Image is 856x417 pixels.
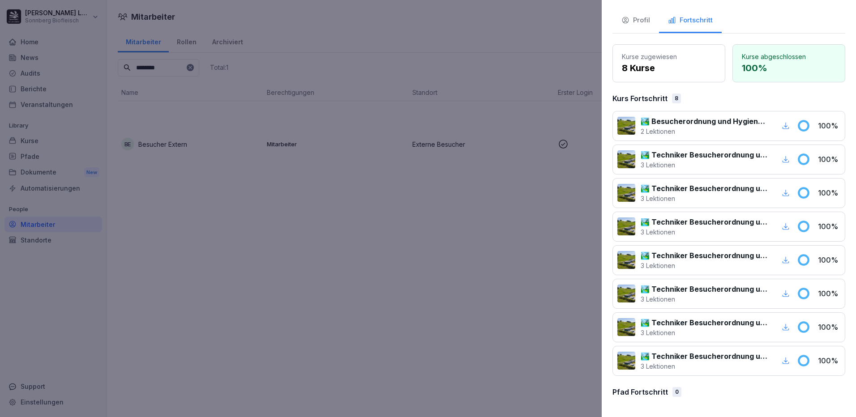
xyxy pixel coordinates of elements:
[818,154,840,165] p: 100 %
[672,387,681,397] div: 0
[818,120,840,131] p: 100 %
[641,294,769,304] p: 3 Lektionen
[641,194,769,203] p: 3 Lektionen
[668,15,713,26] div: Fortschritt
[672,94,681,103] div: 8
[742,52,836,61] p: Kurse abgeschlossen
[818,288,840,299] p: 100 %
[612,9,659,33] button: Profil
[641,160,769,170] p: 3 Lektionen
[612,93,668,104] p: Kurs Fortschritt
[641,217,769,227] p: 🏞️ Techniker Besucherordnung und Hygienerichtlinien bei [GEOGRAPHIC_DATA]
[641,317,769,328] p: 🏞️ Techniker Besucherordnung und Hygienerichtlinien bei [GEOGRAPHIC_DATA]
[621,15,650,26] div: Profil
[641,250,769,261] p: 🏞️ Techniker Besucherordnung und Hygienerichtlinien bei [GEOGRAPHIC_DATA]
[641,183,769,194] p: 🏞️ Techniker Besucherordnung und Hygienerichtlinien bei [GEOGRAPHIC_DATA]
[818,355,840,366] p: 100 %
[641,261,769,270] p: 3 Lektionen
[641,127,769,136] p: 2 Lektionen
[742,61,836,75] p: 100 %
[622,61,716,75] p: 8 Kurse
[641,351,769,362] p: 🏞️ Techniker Besucherordnung und Hygienerichtlinien bei [GEOGRAPHIC_DATA]
[622,52,716,61] p: Kurse zugewiesen
[641,362,769,371] p: 3 Lektionen
[818,322,840,332] p: 100 %
[641,284,769,294] p: 🏞️ Techniker Besucherordnung und Hygienerichtlinien bei [GEOGRAPHIC_DATA]
[641,227,769,237] p: 3 Lektionen
[641,116,769,127] p: 🏞️ Besucherordnung und Hygienerichtlinien bei [GEOGRAPHIC_DATA]
[818,187,840,198] p: 100 %
[641,328,769,337] p: 3 Lektionen
[818,255,840,265] p: 100 %
[612,387,668,397] p: Pfad Fortschritt
[641,149,769,160] p: 🏞️ Techniker Besucherordnung und Hygienerichtlinien bei [GEOGRAPHIC_DATA]
[659,9,722,33] button: Fortschritt
[818,221,840,232] p: 100 %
